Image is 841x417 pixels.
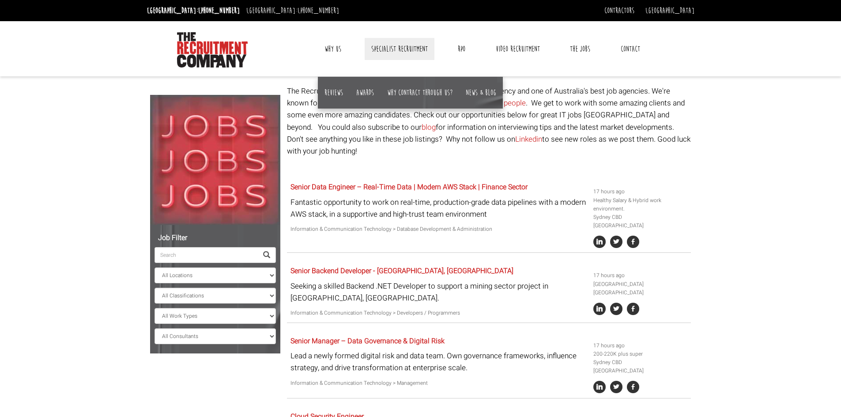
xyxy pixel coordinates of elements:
[489,38,547,60] a: Video Recruitment
[645,6,694,15] a: [GEOGRAPHIC_DATA]
[593,358,688,375] li: Sydney CBD [GEOGRAPHIC_DATA]
[515,134,542,145] a: Linkedin
[593,196,688,213] li: Healthy Salary & Hybrid work environment.
[244,4,341,18] li: [GEOGRAPHIC_DATA]:
[324,88,343,98] a: Reviews
[593,342,688,350] li: 17 hours ago
[287,85,691,157] p: The Recruitment Company is an award winning IT recruitment agency and one of Australia's best job...
[145,4,242,18] li: [GEOGRAPHIC_DATA]:
[614,38,647,60] a: Contact
[422,122,436,133] a: blog
[198,6,240,15] a: [PHONE_NUMBER]
[290,336,445,346] a: Senior Manager – Data Governance & Digital Risk
[177,32,248,68] img: The Recruitment Company
[290,196,587,220] p: Fantastic opportunity to work on real-time, production-grade data pipelines with a modern AWS sta...
[593,280,688,297] li: [GEOGRAPHIC_DATA] [GEOGRAPHIC_DATA]
[155,234,276,242] h5: Job Filter
[290,225,587,233] p: Information & Communication Technology > Database Development & Administration
[290,266,513,276] a: Senior Backend Developer - [GEOGRAPHIC_DATA], [GEOGRAPHIC_DATA]
[150,95,280,225] img: Jobs, Jobs, Jobs
[593,213,688,230] li: Sydney CBD [GEOGRAPHIC_DATA]
[290,309,587,317] p: Information & Communication Technology > Developers / Programmers
[290,379,587,387] p: Information & Communication Technology > Management
[466,88,496,98] a: News & Blog
[387,88,453,98] a: Why contract through us?
[563,38,597,60] a: The Jobs
[290,182,528,192] a: Senior Data Engineer – Real-Time Data | Modern AWS Stack | Finance Sector
[290,280,587,304] p: Seeking a skilled Backend .NET Developer to support a mining sector project in [GEOGRAPHIC_DATA],...
[451,38,472,60] a: RPO
[365,38,434,60] a: Specialist Recruitment
[593,271,688,280] li: 17 hours ago
[593,188,688,196] li: 17 hours ago
[604,6,634,15] a: Contractors
[318,38,348,60] a: Why Us
[290,350,587,374] p: Lead a newly formed digital risk and data team. Own governance frameworks, influence strategy, an...
[593,350,688,358] li: 200-220K plus super
[155,247,258,263] input: Search
[298,6,339,15] a: [PHONE_NUMBER]
[356,88,374,98] a: Awards
[485,98,526,109] a: great people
